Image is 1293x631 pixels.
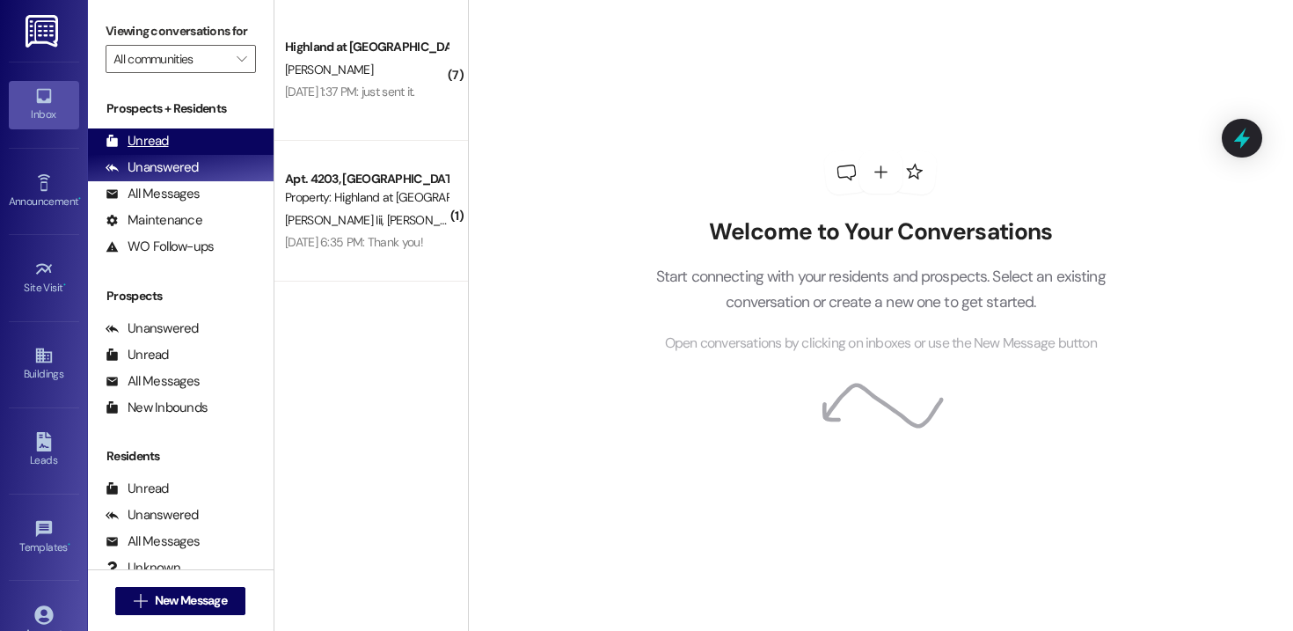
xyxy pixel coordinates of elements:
[26,15,62,48] img: ResiDesk Logo
[9,341,79,388] a: Buildings
[386,212,474,228] span: [PERSON_NAME]
[285,38,448,56] div: Highland at [GEOGRAPHIC_DATA]
[113,45,228,73] input: All communities
[9,427,79,474] a: Leads
[106,372,200,391] div: All Messages
[106,18,256,45] label: Viewing conversations for
[106,319,199,338] div: Unanswered
[9,254,79,302] a: Site Visit •
[106,480,169,498] div: Unread
[106,346,169,364] div: Unread
[106,506,199,525] div: Unanswered
[115,587,245,615] button: New Message
[88,447,274,466] div: Residents
[63,279,66,291] span: •
[9,514,79,561] a: Templates •
[285,62,373,77] span: [PERSON_NAME]
[134,594,147,608] i: 
[68,539,70,551] span: •
[665,333,1097,355] span: Open conversations by clicking on inboxes or use the New Message button
[629,264,1132,314] p: Start connecting with your residents and prospects. Select an existing conversation or create a n...
[106,211,202,230] div: Maintenance
[106,399,208,417] div: New Inbounds
[629,218,1132,246] h2: Welcome to Your Conversations
[285,84,415,99] div: [DATE] 1:37 PM: just sent it.
[88,287,274,305] div: Prospects
[106,532,200,551] div: All Messages
[285,170,448,188] div: Apt. 4203, [GEOGRAPHIC_DATA] at [GEOGRAPHIC_DATA]
[155,591,227,610] span: New Message
[106,559,180,577] div: Unknown
[285,188,448,207] div: Property: Highland at [GEOGRAPHIC_DATA]
[78,193,81,205] span: •
[285,234,423,250] div: [DATE] 6:35 PM: Thank you!
[106,238,214,256] div: WO Follow-ups
[106,132,169,150] div: Unread
[9,81,79,128] a: Inbox
[106,185,200,203] div: All Messages
[285,212,387,228] span: [PERSON_NAME] Iii
[106,158,199,177] div: Unanswered
[88,99,274,118] div: Prospects + Residents
[237,52,246,66] i: 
